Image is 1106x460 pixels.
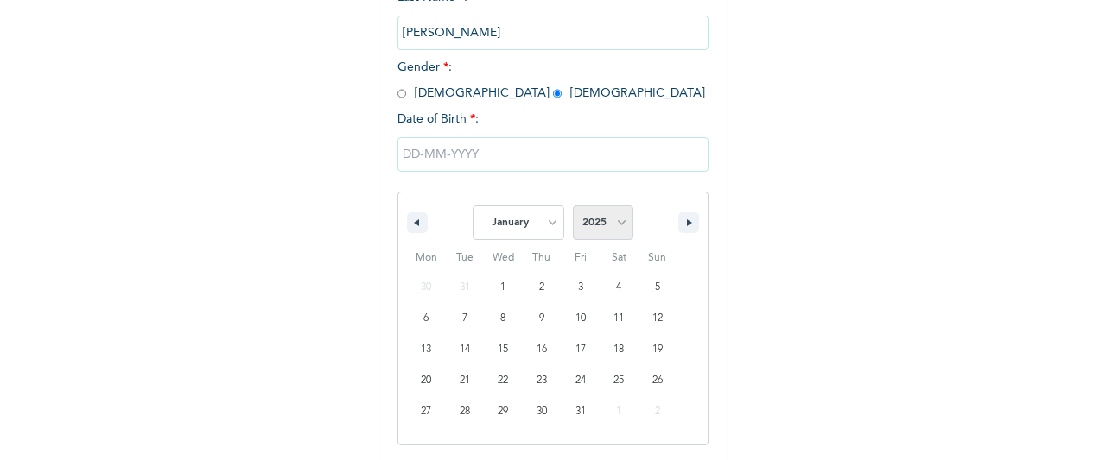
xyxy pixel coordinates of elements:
[523,365,562,396] button: 23
[484,396,523,427] button: 29
[652,365,663,396] span: 26
[523,396,562,427] button: 30
[523,272,562,303] button: 2
[500,303,505,334] span: 8
[446,365,485,396] button: 21
[600,272,639,303] button: 4
[460,365,470,396] span: 21
[616,272,621,303] span: 4
[613,334,624,365] span: 18
[484,272,523,303] button: 1
[423,303,429,334] span: 6
[561,244,600,272] span: Fri
[575,303,586,334] span: 10
[539,272,544,303] span: 2
[446,244,485,272] span: Tue
[523,303,562,334] button: 9
[421,334,431,365] span: 13
[446,303,485,334] button: 7
[638,334,677,365] button: 19
[561,272,600,303] button: 3
[407,303,446,334] button: 6
[600,244,639,272] span: Sat
[484,365,523,396] button: 22
[537,365,547,396] span: 23
[561,396,600,427] button: 31
[446,396,485,427] button: 28
[575,334,586,365] span: 17
[397,137,709,172] input: DD-MM-YYYY
[460,334,470,365] span: 14
[561,334,600,365] button: 17
[638,303,677,334] button: 12
[498,365,508,396] span: 22
[498,396,508,427] span: 29
[539,303,544,334] span: 9
[638,365,677,396] button: 26
[500,272,505,303] span: 1
[407,244,446,272] span: Mon
[652,303,663,334] span: 12
[561,365,600,396] button: 24
[652,334,663,365] span: 19
[578,272,583,303] span: 3
[638,244,677,272] span: Sun
[484,334,523,365] button: 15
[537,334,547,365] span: 16
[523,244,562,272] span: Thu
[397,110,479,129] span: Date of Birth :
[638,272,677,303] button: 5
[613,365,624,396] span: 25
[561,303,600,334] button: 10
[460,396,470,427] span: 28
[397,16,709,50] input: Enter your last name
[397,61,705,99] span: Gender : [DEMOGRAPHIC_DATA] [DEMOGRAPHIC_DATA]
[407,334,446,365] button: 13
[600,303,639,334] button: 11
[462,303,467,334] span: 7
[575,396,586,427] span: 31
[575,365,586,396] span: 24
[600,334,639,365] button: 18
[613,303,624,334] span: 11
[421,365,431,396] span: 20
[421,396,431,427] span: 27
[407,365,446,396] button: 20
[655,272,660,303] span: 5
[407,396,446,427] button: 27
[484,244,523,272] span: Wed
[600,365,639,396] button: 25
[523,334,562,365] button: 16
[484,303,523,334] button: 8
[498,334,508,365] span: 15
[446,334,485,365] button: 14
[537,396,547,427] span: 30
